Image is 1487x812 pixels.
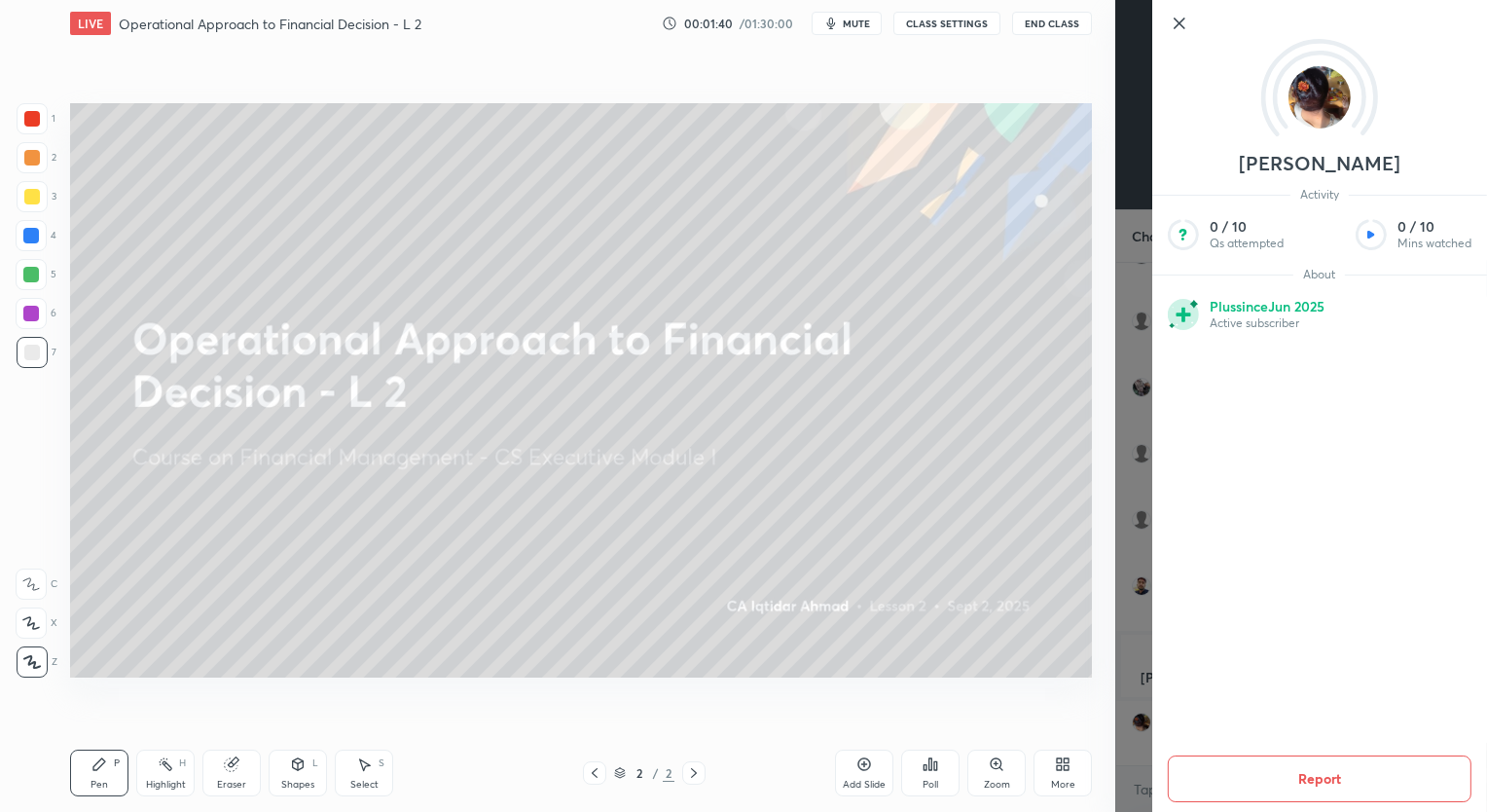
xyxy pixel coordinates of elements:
div: 2 [17,142,56,173]
p: Active subscriber [1210,315,1324,331]
h4: Operational Approach to Financial Decision - L 2 [119,15,421,33]
button: Report [1168,756,1471,802]
div: Poll [923,780,938,790]
div: More [1051,780,1075,790]
div: C [16,569,57,600]
div: LIVE [70,12,111,35]
button: End Class [1012,12,1092,35]
div: Select [350,780,379,790]
div: Highlight [146,780,186,790]
div: Add Slide [843,780,886,790]
div: 7 [17,337,56,368]
div: 5 [16,259,56,290]
div: 6 [16,298,56,329]
div: Pen [91,780,108,790]
p: 0 / 10 [1210,218,1284,236]
p: 0 / 10 [1397,218,1471,236]
div: 2 [630,767,649,779]
div: 4 [16,220,56,251]
div: Eraser [217,780,246,790]
span: mute [843,17,870,30]
div: Zoom [984,780,1010,790]
div: H [179,758,186,768]
p: Mins watched [1397,236,1471,251]
div: / [653,767,659,779]
div: L [312,758,318,768]
div: 3 [17,181,56,212]
span: About [1293,267,1345,282]
div: Shapes [281,780,314,790]
img: 62ce8518e34e4b1788999baf1d1acfa4.jpg [1288,66,1351,129]
p: [PERSON_NAME] [1239,156,1400,171]
span: Activity [1290,187,1349,203]
div: 2 [663,764,674,782]
button: mute [812,12,882,35]
div: P [114,758,120,768]
p: Qs attempted [1210,236,1284,251]
div: 1 [17,103,55,134]
button: CLASS SETTINGS [893,12,1000,35]
div: S [379,758,384,768]
div: X [16,608,57,639]
div: Z [17,646,57,678]
p: Plus since Jun 2025 [1210,298,1324,315]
